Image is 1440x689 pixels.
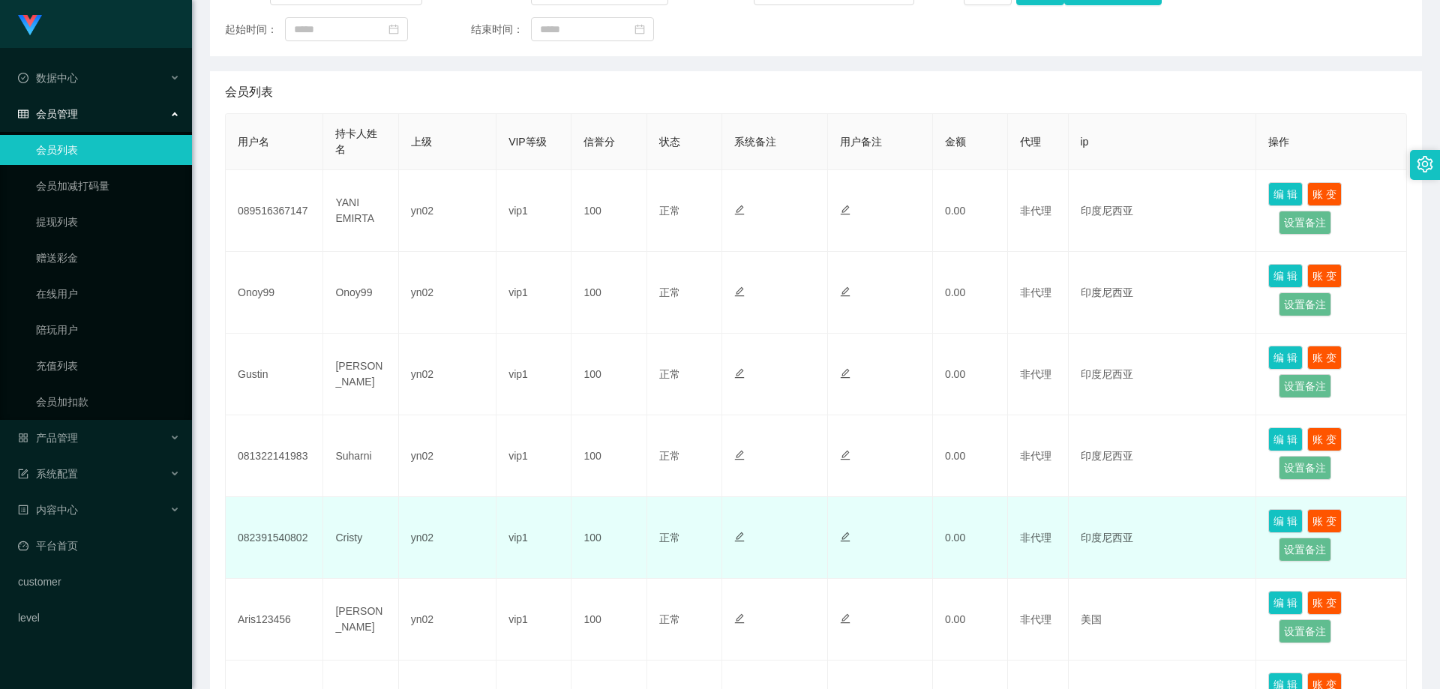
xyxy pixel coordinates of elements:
[226,334,323,415] td: Gustin
[734,368,745,379] i: 图标: edit
[323,579,398,661] td: [PERSON_NAME]
[571,170,646,252] td: 100
[734,136,776,148] span: 系统备注
[323,415,398,497] td: Suharni
[323,170,398,252] td: YANI EMIRTA
[634,24,645,34] i: 图标: calendar
[388,24,399,34] i: 图标: calendar
[659,450,680,462] span: 正常
[840,613,850,624] i: 图标: edit
[411,136,432,148] span: 上级
[225,22,285,37] span: 起始时间：
[36,315,180,345] a: 陪玩用户
[471,22,531,37] span: 结束时间：
[734,286,745,297] i: 图标: edit
[18,469,28,479] i: 图标: form
[1268,427,1303,451] button: 编 辑
[18,109,28,119] i: 图标: table
[1307,182,1342,206] button: 账 变
[18,603,180,633] a: level
[933,252,1008,334] td: 0.00
[659,136,680,148] span: 状态
[659,613,680,625] span: 正常
[933,415,1008,497] td: 0.00
[36,135,180,165] a: 会员列表
[1020,286,1051,298] span: 非代理
[238,136,269,148] span: 用户名
[226,579,323,661] td: Aris123456
[36,207,180,237] a: 提现列表
[1268,591,1303,615] button: 编 辑
[571,415,646,497] td: 100
[323,252,398,334] td: Onoy99
[840,136,882,148] span: 用户备注
[1417,156,1433,172] i: 图标: setting
[323,497,398,579] td: Cristy
[734,532,745,542] i: 图标: edit
[496,497,571,579] td: vip1
[1307,509,1342,533] button: 账 变
[18,433,28,443] i: 图标: appstore-o
[571,497,646,579] td: 100
[734,205,745,215] i: 图标: edit
[1268,136,1289,148] span: 操作
[18,72,78,84] span: 数据中心
[18,505,28,515] i: 图标: profile
[1020,532,1051,544] span: 非代理
[1268,264,1303,288] button: 编 辑
[496,579,571,661] td: vip1
[945,136,966,148] span: 金额
[496,170,571,252] td: vip1
[1069,415,1257,497] td: 印度尼西亚
[1020,205,1051,217] span: 非代理
[399,497,496,579] td: yn02
[18,15,42,36] img: logo.9652507e.png
[323,334,398,415] td: [PERSON_NAME]
[734,613,745,624] i: 图标: edit
[933,334,1008,415] td: 0.00
[399,334,496,415] td: yn02
[36,243,180,273] a: 赠送彩金
[18,504,78,516] span: 内容中心
[1268,509,1303,533] button: 编 辑
[840,205,850,215] i: 图标: edit
[1279,456,1331,480] button: 设置备注
[659,286,680,298] span: 正常
[659,368,680,380] span: 正常
[571,579,646,661] td: 100
[1268,182,1303,206] button: 编 辑
[226,170,323,252] td: 089516367147
[1307,264,1342,288] button: 账 变
[399,579,496,661] td: yn02
[496,334,571,415] td: vip1
[36,351,180,381] a: 充值列表
[571,334,646,415] td: 100
[18,468,78,480] span: 系统配置
[36,171,180,201] a: 会员加减打码量
[1279,292,1331,316] button: 设置备注
[1279,374,1331,398] button: 设置备注
[659,205,680,217] span: 正常
[571,252,646,334] td: 100
[18,108,78,120] span: 会员管理
[1279,211,1331,235] button: 设置备注
[226,252,323,334] td: Onoy99
[496,415,571,497] td: vip1
[933,170,1008,252] td: 0.00
[508,136,547,148] span: VIP等级
[335,127,377,155] span: 持卡人姓名
[659,532,680,544] span: 正常
[226,415,323,497] td: 081322141983
[1307,591,1342,615] button: 账 变
[840,286,850,297] i: 图标: edit
[583,136,615,148] span: 信誉分
[840,532,850,542] i: 图标: edit
[840,450,850,460] i: 图标: edit
[1081,136,1089,148] span: ip
[734,450,745,460] i: 图标: edit
[399,415,496,497] td: yn02
[1307,427,1342,451] button: 账 变
[225,83,273,101] span: 会员列表
[1279,538,1331,562] button: 设置备注
[933,497,1008,579] td: 0.00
